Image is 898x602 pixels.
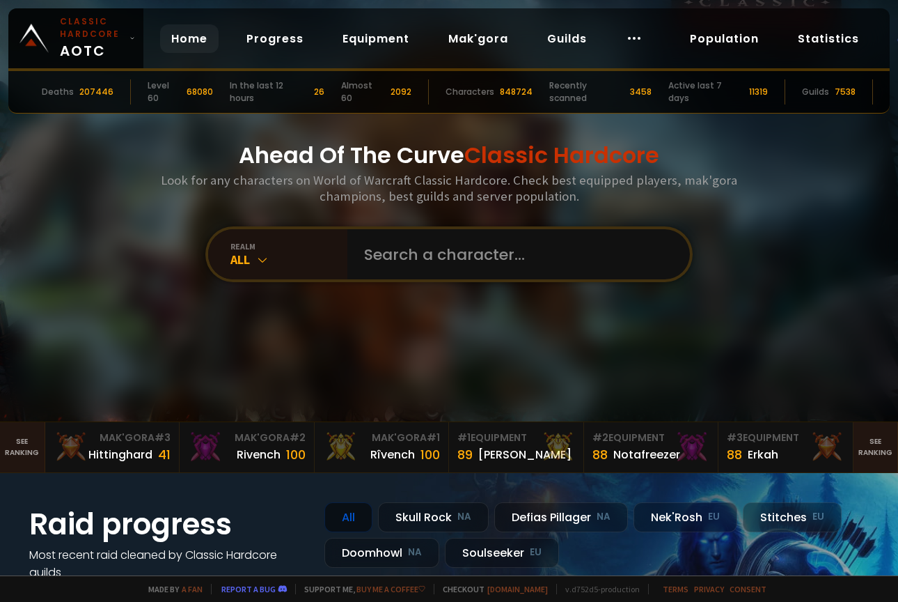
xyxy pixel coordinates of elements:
[597,510,611,524] small: NA
[457,431,575,445] div: Equipment
[727,445,742,464] div: 88
[29,546,308,581] h4: Most recent raid cleaned by Classic Hardcore guilds
[743,502,842,532] div: Stitches
[500,86,533,98] div: 848724
[748,446,778,463] div: Erkah
[679,24,770,53] a: Population
[530,546,542,559] small: EU
[140,584,203,594] span: Made by
[592,431,710,445] div: Equipment
[221,584,276,594] a: Report a bug
[536,24,598,53] a: Guilds
[446,86,494,98] div: Characters
[457,431,471,445] span: # 1
[324,538,439,568] div: Doomhowl
[370,446,415,463] div: Rîvench
[60,15,124,40] small: Classic Hardcore
[787,24,870,53] a: Statistics
[730,584,766,594] a: Consent
[158,445,171,464] div: 41
[314,86,324,98] div: 26
[8,8,143,68] a: Classic HardcoreAOTC
[494,502,628,532] div: Defias Pillager
[457,510,471,524] small: NA
[391,86,411,98] div: 2092
[427,431,440,445] span: # 1
[290,431,306,445] span: # 2
[437,24,519,53] a: Mak'gora
[668,79,743,105] div: Active last 7 days
[148,79,181,105] div: Level 60
[663,584,688,594] a: Terms
[478,446,572,463] div: [PERSON_NAME]
[331,24,420,53] a: Equipment
[749,86,768,98] div: 11319
[420,445,440,464] div: 100
[188,431,306,445] div: Mak'Gora
[835,86,856,98] div: 7538
[182,584,203,594] a: a fan
[295,584,425,594] span: Support me,
[237,446,281,463] div: Rivench
[323,431,441,445] div: Mak'Gora
[239,139,659,172] h1: Ahead Of The Curve
[613,446,680,463] div: Notafreezer
[694,584,724,594] a: Privacy
[434,584,548,594] span: Checkout
[235,24,315,53] a: Progress
[29,502,308,546] h1: Raid progress
[155,431,171,445] span: # 3
[356,229,673,279] input: Search a character...
[324,502,372,532] div: All
[187,86,213,98] div: 68080
[356,584,425,594] a: Buy me a coffee
[445,538,559,568] div: Soulseeker
[160,24,219,53] a: Home
[549,79,625,105] div: Recently scanned
[718,422,853,472] a: #3Equipment88Erkah
[230,241,347,252] div: realm
[812,510,824,524] small: EU
[592,431,608,445] span: # 2
[802,86,829,98] div: Guilds
[60,15,124,61] span: AOTC
[727,431,844,445] div: Equipment
[708,510,720,524] small: EU
[464,139,659,171] span: Classic Hardcore
[556,584,640,594] span: v. d752d5 - production
[449,422,584,472] a: #1Equipment89[PERSON_NAME]
[88,446,152,463] div: Hittinghard
[155,172,743,204] h3: Look for any characters on World of Warcraft Classic Hardcore. Check best equipped players, mak'g...
[315,422,450,472] a: Mak'Gora#1Rîvench100
[42,86,74,98] div: Deaths
[487,584,548,594] a: [DOMAIN_NAME]
[230,252,347,268] div: All
[408,546,422,559] small: NA
[286,445,306,464] div: 100
[378,502,489,532] div: Skull Rock
[630,86,652,98] div: 3458
[592,445,608,464] div: 88
[727,431,743,445] span: # 3
[79,86,113,98] div: 207446
[341,79,384,105] div: Almost 60
[45,422,180,472] a: Mak'Gora#3Hittinghard41
[230,79,308,105] div: In the last 12 hours
[457,445,473,464] div: 89
[54,431,171,445] div: Mak'Gora
[584,422,719,472] a: #2Equipment88Notafreezer
[180,422,315,472] a: Mak'Gora#2Rivench100
[633,502,737,532] div: Nek'Rosh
